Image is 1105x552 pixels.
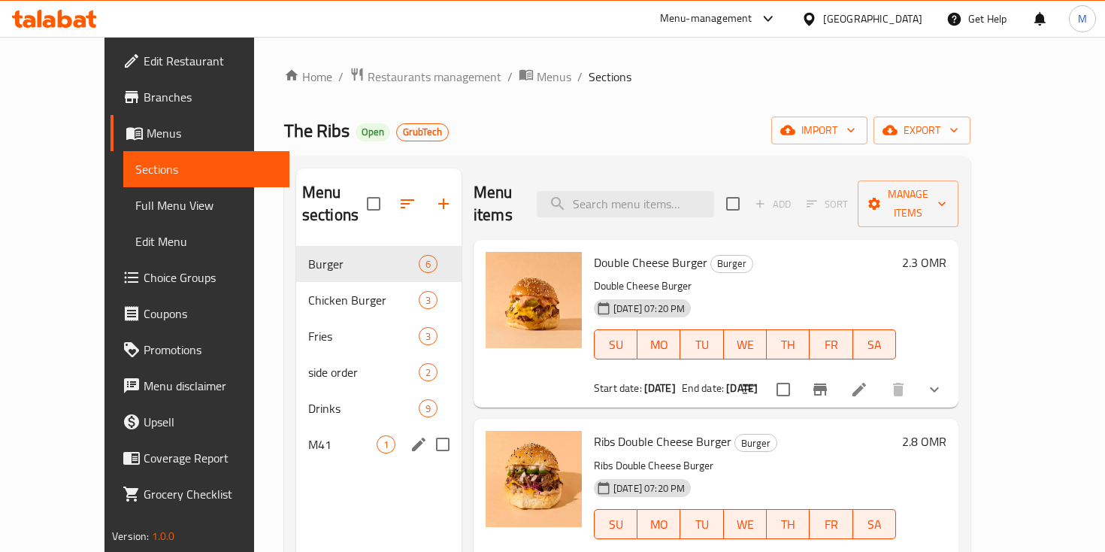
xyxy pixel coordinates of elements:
span: M [1078,11,1087,27]
button: TU [680,509,723,539]
a: Full Menu View [123,187,289,223]
div: Chicken Burger3 [296,282,462,318]
span: [DATE] 07:20 PM [607,302,691,316]
button: FR [810,329,852,359]
span: [DATE] 07:20 PM [607,481,691,496]
button: export [873,117,970,144]
span: Menus [537,68,571,86]
span: Open [356,126,390,138]
h2: Menu sections [302,181,367,226]
div: [GEOGRAPHIC_DATA] [823,11,922,27]
li: / [577,68,583,86]
button: edit [407,433,430,456]
button: SU [594,509,637,539]
span: SU [601,514,631,535]
button: SA [853,329,896,359]
span: Drinks [308,399,419,417]
h2: Menu items [474,181,519,226]
div: side order [308,363,419,381]
span: Select section first [797,193,858,216]
a: Edit menu item [850,381,868,399]
span: MO [643,334,674,356]
a: Restaurants management [350,67,501,86]
img: Double Cheese Burger [486,252,582,348]
span: import [783,121,855,140]
span: 6 [419,257,437,271]
span: End date: [682,378,724,398]
button: MO [637,509,680,539]
a: Upsell [110,404,289,440]
img: Ribs Double Cheese Burger [486,431,582,527]
div: M41 [308,435,377,453]
a: Choice Groups [110,259,289,296]
button: TH [767,329,810,359]
a: Menus [110,115,289,151]
span: Select all sections [358,188,389,220]
button: SA [853,509,896,539]
span: Ribs Double Cheese Burger [594,430,731,453]
div: items [419,255,437,273]
button: import [771,117,867,144]
svg: Show Choices [925,381,943,399]
span: Select to update [767,374,799,405]
div: Fries3 [296,318,462,354]
span: Menus [147,124,277,142]
span: Edit Menu [135,232,277,250]
span: SA [859,514,890,535]
li: / [507,68,513,86]
span: Sections [135,160,277,178]
span: Chicken Burger [308,291,419,309]
span: Upsell [144,413,277,431]
a: Coverage Report [110,440,289,476]
span: Burger [308,255,419,273]
a: Edit Restaurant [110,43,289,79]
button: MO [637,329,680,359]
div: Menu-management [660,10,752,28]
span: Start date: [594,378,642,398]
p: Double Cheese Burger [594,277,896,296]
span: WE [730,514,761,535]
div: items [419,363,437,381]
div: Burger [734,434,777,452]
div: items [377,435,395,453]
span: 3 [419,329,437,344]
button: Manage items [858,180,958,227]
span: 1 [377,438,395,452]
div: items [419,291,437,309]
button: TH [767,509,810,539]
span: Promotions [144,341,277,359]
p: Ribs Double Cheese Burger [594,456,896,475]
a: Promotions [110,332,289,368]
span: TH [773,514,804,535]
span: TU [686,334,717,356]
h6: 2.8 OMR [902,431,946,452]
button: Branch-specific-item [802,372,838,408]
span: 9 [419,402,437,416]
span: Burger [735,435,777,452]
span: Coverage Report [144,449,277,467]
div: Fries [308,327,419,345]
span: FR [816,514,846,535]
b: [DATE] [644,378,676,398]
span: MO [643,514,674,535]
span: Coupons [144,305,277,323]
a: Sections [123,151,289,187]
button: delete [880,372,916,408]
span: TU [686,514,717,535]
span: Select section [717,188,749,220]
div: Burger6 [296,246,462,282]
span: Burger [711,255,752,272]
button: FR [810,509,852,539]
span: Add item [749,193,797,216]
span: FR [816,334,846,356]
a: Branches [110,79,289,115]
div: items [419,327,437,345]
button: show more [916,372,952,408]
span: Edit Restaurant [144,52,277,70]
span: Restaurants management [368,68,501,86]
div: side order2 [296,354,462,390]
button: sort-choices [731,372,767,408]
button: TU [680,329,723,359]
